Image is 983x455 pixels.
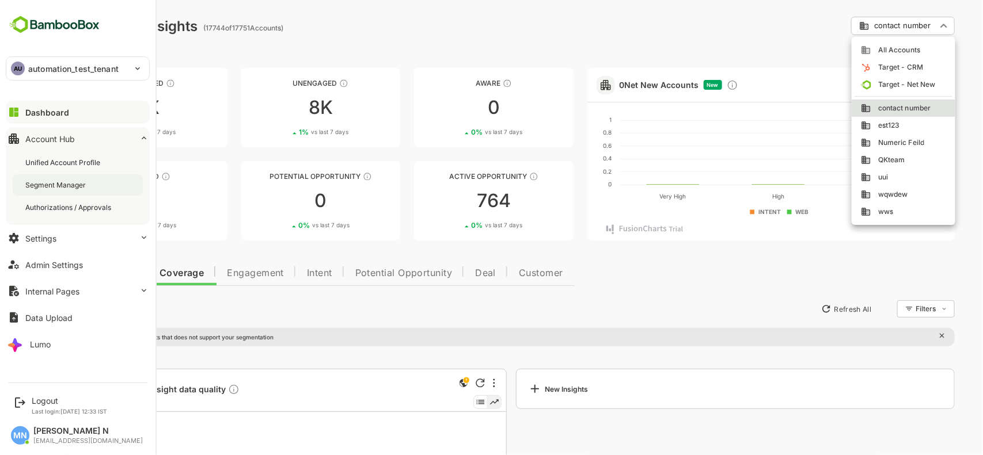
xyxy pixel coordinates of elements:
[831,79,895,90] span: Target - Net New
[831,120,860,131] span: est123
[6,227,150,250] button: Settings
[831,189,868,200] span: wqwdew
[821,207,906,217] div: wws
[6,14,103,36] img: BambooboxFullLogoMark.5f36c76dfaba33ec1ec1367b70bb1252.svg
[831,62,883,72] span: Target - CRM
[33,437,143,445] div: [EMAIL_ADDRESS][DOMAIN_NAME]
[25,134,75,144] div: Account Hub
[11,62,25,75] div: AU
[821,79,906,90] div: Target - Net New
[33,426,143,436] div: [PERSON_NAME] N
[25,158,103,167] div: Unified Account Profile
[11,426,29,445] div: MN
[821,189,906,200] div: wqwdew
[821,172,906,182] div: uui
[32,396,107,406] div: Logout
[821,137,906,148] div: Numeric Feild
[25,286,79,296] div: Internal Pages
[6,101,150,124] button: Dashboard
[831,45,880,55] span: All Accounts
[831,172,848,182] span: uui
[6,306,150,329] button: Data Upload
[821,62,906,72] div: Target - CRM
[28,63,119,75] p: automation_test_tenant
[831,155,865,165] span: QKteam
[32,408,107,415] p: Last login: [DATE] 12:33 IST
[831,207,853,217] span: wws
[25,180,88,190] div: Segment Manager
[831,137,884,148] span: Numeric Feild
[25,108,69,117] div: Dashboard
[831,103,891,113] span: contact number
[25,313,73,323] div: Data Upload
[821,45,906,55] div: All Accounts
[30,339,51,349] div: Lumo
[6,57,149,80] div: AUautomation_test_tenant
[821,155,906,165] div: QKteam
[25,202,113,212] div: Authorizations / Approvals
[6,253,150,276] button: Admin Settings
[25,260,83,270] div: Admin Settings
[821,120,906,131] div: est123
[6,127,150,150] button: Account Hub
[6,332,150,355] button: Lumo
[25,234,56,243] div: Settings
[821,103,906,113] div: contact number
[6,280,150,303] button: Internal Pages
